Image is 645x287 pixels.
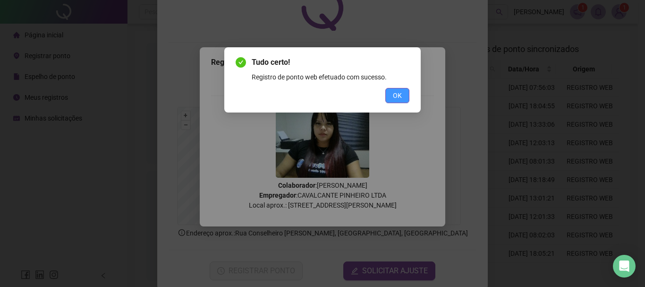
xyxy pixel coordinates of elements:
span: Tudo certo! [252,57,409,68]
button: OK [385,88,409,103]
span: OK [393,90,402,101]
span: check-circle [236,57,246,68]
div: Registro de ponto web efetuado com sucesso. [252,72,409,82]
div: Open Intercom Messenger [613,255,636,278]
